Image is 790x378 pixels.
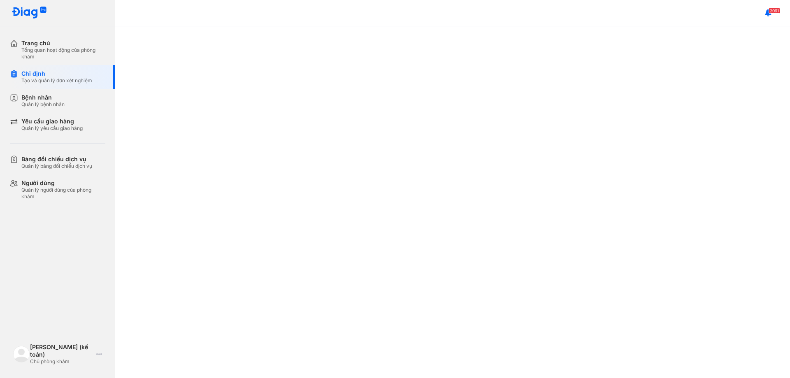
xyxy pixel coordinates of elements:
div: Bệnh nhân [21,94,65,101]
div: Trang chủ [21,39,105,47]
div: Tạo và quản lý đơn xét nghiệm [21,77,92,84]
div: [PERSON_NAME] (kế toán) [30,343,93,358]
div: Chủ phòng khám [30,358,93,365]
img: logo [13,346,30,362]
div: Người dùng [21,179,105,187]
img: logo [12,7,47,19]
div: Quản lý bệnh nhân [21,101,65,108]
div: Yêu cầu giao hàng [21,118,83,125]
div: Quản lý người dùng của phòng khám [21,187,105,200]
div: Tổng quan hoạt động của phòng khám [21,47,105,60]
div: Chỉ định [21,70,92,77]
div: Quản lý bảng đối chiếu dịch vụ [21,163,92,169]
div: Quản lý yêu cầu giao hàng [21,125,83,132]
span: 2091 [769,8,780,14]
div: Bảng đối chiếu dịch vụ [21,155,92,163]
